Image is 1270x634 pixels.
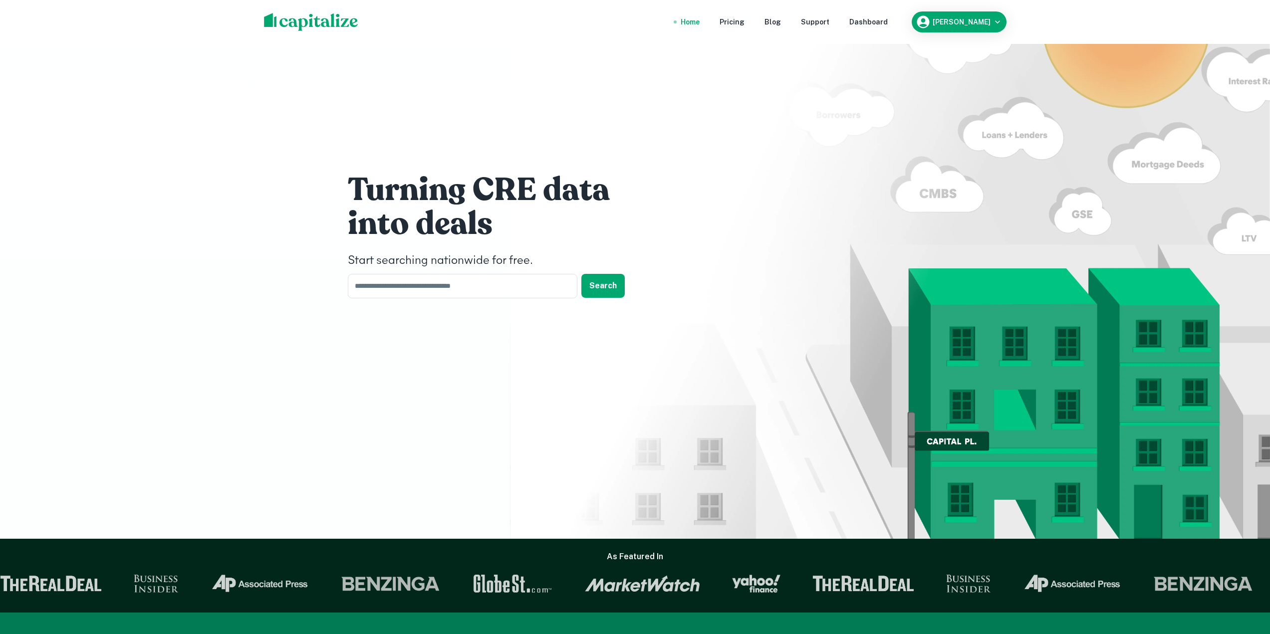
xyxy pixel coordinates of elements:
[849,16,888,27] a: Dashboard
[584,575,700,592] img: Market Watch
[933,18,991,25] h6: [PERSON_NAME]
[348,252,647,270] h4: Start searching nationwide for free.
[607,551,663,563] h6: As Featured In
[348,170,647,210] h1: Turning CRE data
[210,575,308,593] img: Associated Press
[801,16,829,27] a: Support
[1153,575,1253,593] img: Benzinga
[720,16,745,27] a: Pricing
[732,575,780,593] img: Yahoo Finance
[1023,575,1121,593] img: Associated Press
[264,13,358,31] img: capitalize-logo.png
[348,204,647,244] h1: into deals
[912,11,1007,32] button: [PERSON_NAME]
[812,576,914,592] img: The Real Deal
[472,575,553,593] img: GlobeSt
[764,16,781,27] a: Blog
[340,575,440,593] img: Benzinga
[681,16,700,27] a: Home
[133,575,178,593] img: Business Insider
[581,274,625,298] button: Search
[946,575,991,593] img: Business Insider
